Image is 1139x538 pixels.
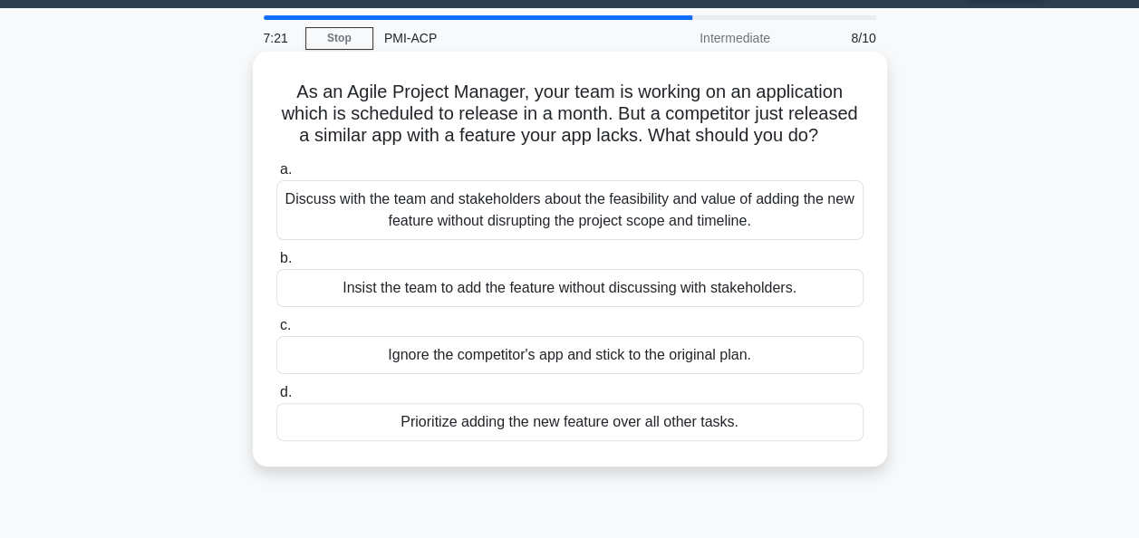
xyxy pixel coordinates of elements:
span: c. [280,317,291,332]
span: b. [280,250,292,265]
div: Insist the team to add the feature without discussing with stakeholders. [276,269,864,307]
div: 8/10 [781,20,887,56]
span: d. [280,384,292,399]
div: Discuss with the team and stakeholders about the feasibility and value of adding the new feature ... [276,180,864,240]
div: Intermediate [623,20,781,56]
div: Prioritize adding the new feature over all other tasks. [276,403,864,441]
div: PMI-ACP [373,20,623,56]
a: Stop [305,27,373,50]
div: Ignore the competitor's app and stick to the original plan. [276,336,864,374]
span: a. [280,161,292,177]
h5: As an Agile Project Manager, your team is working on an application which is scheduled to release... [275,81,865,148]
div: 7:21 [253,20,305,56]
